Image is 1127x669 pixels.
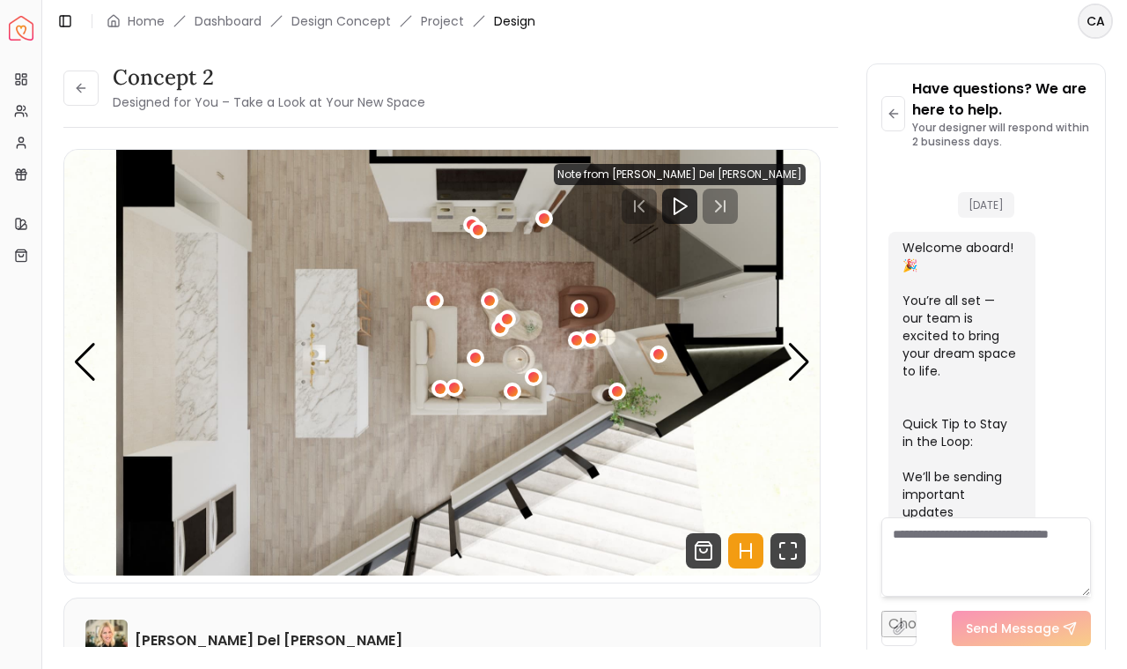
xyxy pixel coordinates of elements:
small: Designed for You – Take a Look at Your New Space [113,93,425,111]
svg: Hotspots Toggle [728,533,763,569]
p: Your designer will respond within 2 business days. [912,121,1091,149]
img: Design Render 5 [64,150,820,576]
div: Next slide [787,343,811,382]
span: Design [494,12,535,30]
span: [DATE] [958,192,1014,218]
div: Note from [PERSON_NAME] Del [PERSON_NAME] [554,164,806,185]
a: Project [421,12,464,30]
li: Design Concept [291,12,391,30]
div: 4 / 5 [64,150,820,576]
a: Dashboard [195,12,261,30]
div: Carousel [64,150,820,576]
button: CA [1078,4,1113,39]
nav: breadcrumb [107,12,535,30]
svg: Shop Products from this design [686,533,721,569]
svg: Play [669,196,690,217]
h6: [PERSON_NAME] Del [PERSON_NAME] [135,630,402,651]
a: Spacejoy [9,16,33,41]
svg: Fullscreen [770,533,806,569]
span: CA [1079,5,1111,37]
img: Spacejoy Logo [9,16,33,41]
h3: concept 2 [113,63,425,92]
div: Previous slide [73,343,97,382]
a: Home [128,12,165,30]
p: Have questions? We are here to help. [912,78,1091,121]
img: Tina Martin Del Campo [85,620,128,662]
